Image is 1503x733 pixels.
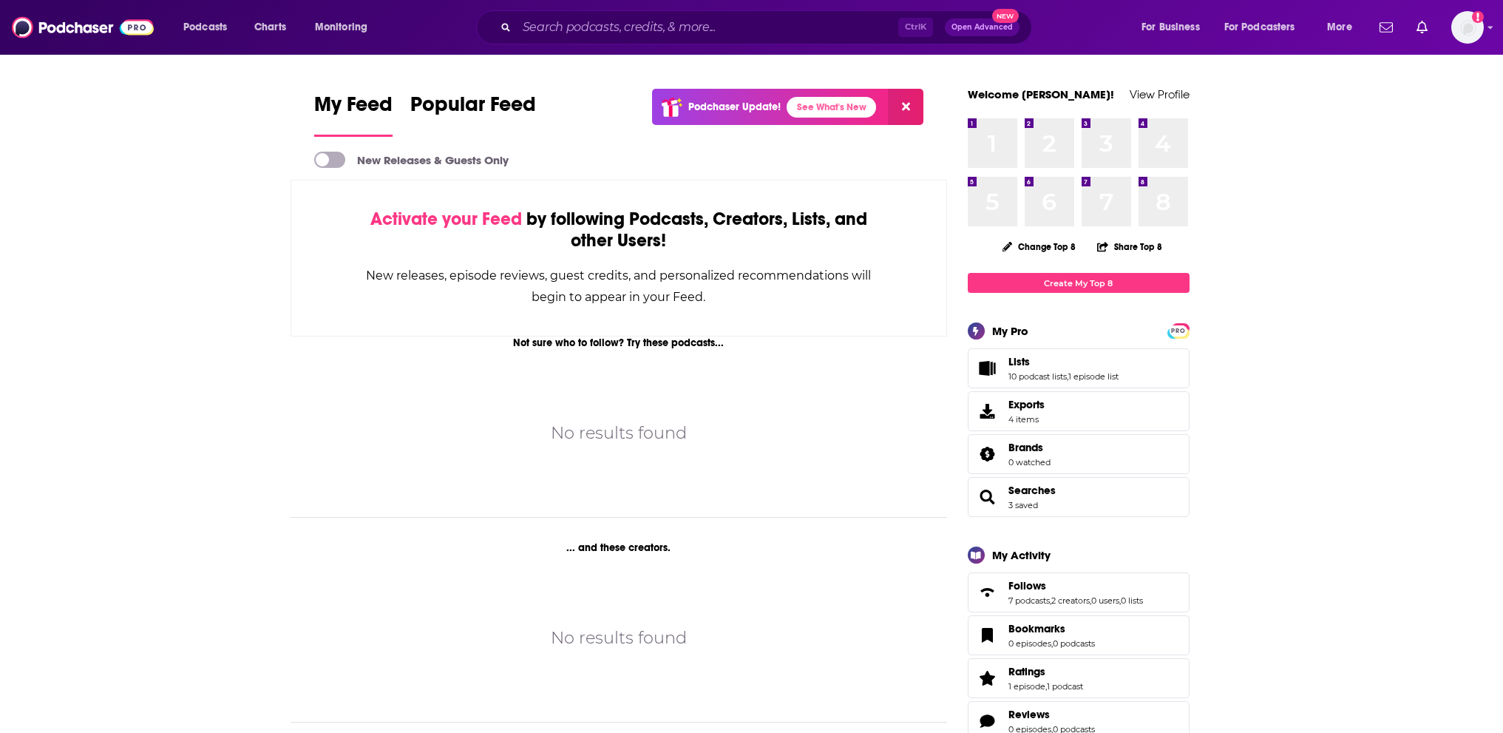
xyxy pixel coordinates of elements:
span: Exports [1008,398,1045,411]
a: Bookmarks [973,625,1002,646]
a: Show notifications dropdown [1411,15,1434,40]
a: 1 episode list [1068,371,1119,382]
a: Show notifications dropdown [1374,15,1399,40]
div: New releases, episode reviews, guest credits, and personalized recommendations will begin to appe... [365,265,873,308]
span: Lists [1008,355,1030,368]
a: 3 saved [1008,500,1038,510]
span: Charts [254,17,286,38]
span: Exports [973,401,1002,422]
img: Podchaser - Follow, Share and Rate Podcasts [12,13,154,41]
span: Lists [968,348,1190,388]
div: ... and these creators. [291,541,948,554]
span: More [1327,17,1352,38]
a: Bookmarks [1008,622,1095,635]
span: , [1090,595,1091,606]
span: Searches [968,477,1190,517]
span: Podcasts [183,17,227,38]
a: Create My Top 8 [968,273,1190,293]
span: , [1045,681,1047,692]
div: by following Podcasts, Creators, Lists, and other Users! [365,209,873,251]
button: open menu [1215,16,1317,39]
a: View Profile [1130,87,1190,101]
span: , [1067,371,1068,382]
div: My Pro [992,324,1028,338]
a: Searches [973,487,1002,507]
a: My Feed [314,92,393,137]
span: Ratings [1008,665,1045,678]
svg: Add a profile image [1472,11,1484,23]
span: , [1119,595,1121,606]
div: No results found [551,625,687,651]
span: Activate your Feed [370,208,522,230]
span: Bookmarks [1008,622,1065,635]
a: Welcome [PERSON_NAME]! [968,87,1114,101]
a: 1 podcast [1047,681,1083,692]
a: Follows [1008,579,1143,592]
p: Podchaser Update! [688,101,781,113]
span: Ctrl K [898,18,933,37]
span: Ratings [968,658,1190,698]
span: , [1051,638,1053,649]
span: Brands [968,434,1190,474]
span: , [1050,595,1051,606]
a: Follows [973,582,1002,603]
button: open menu [173,16,246,39]
span: Follows [1008,579,1046,592]
img: User Profile [1451,11,1484,44]
a: PRO [1170,325,1187,336]
div: No results found [551,420,687,446]
span: My Feed [314,92,393,126]
div: Search podcasts, credits, & more... [490,10,1046,44]
a: 1 episode [1008,681,1045,692]
div: My Activity [992,548,1051,562]
a: Lists [1008,355,1119,368]
a: 7 podcasts [1008,595,1050,606]
a: Reviews [1008,708,1095,721]
span: Follows [968,572,1190,612]
span: Logged in as mindyn [1451,11,1484,44]
span: Monitoring [315,17,367,38]
a: Ratings [1008,665,1083,678]
a: Exports [968,391,1190,431]
span: Reviews [1008,708,1050,721]
span: Brands [1008,441,1043,454]
span: For Business [1141,17,1200,38]
span: Popular Feed [410,92,536,126]
button: Show profile menu [1451,11,1484,44]
button: Open AdvancedNew [945,18,1019,36]
a: New Releases & Guests Only [314,152,509,168]
span: Open Advanced [951,24,1013,31]
a: See What's New [787,97,876,118]
a: 0 lists [1121,595,1143,606]
a: Popular Feed [410,92,536,137]
button: open menu [1317,16,1371,39]
a: 0 users [1091,595,1119,606]
a: Reviews [973,711,1002,732]
button: Share Top 8 [1096,232,1163,261]
a: 2 creators [1051,595,1090,606]
a: Brands [1008,441,1051,454]
span: Bookmarks [968,615,1190,655]
button: open menu [1131,16,1218,39]
a: Lists [973,358,1002,379]
a: 0 podcasts [1053,638,1095,649]
a: 0 episodes [1008,638,1051,649]
div: Not sure who to follow? Try these podcasts... [291,337,948,349]
a: 10 podcast lists [1008,371,1067,382]
input: Search podcasts, credits, & more... [517,16,898,39]
a: 0 watched [1008,457,1051,467]
a: Searches [1008,484,1056,497]
a: Ratings [973,668,1002,689]
a: Brands [973,444,1002,465]
span: New [992,9,1019,23]
span: 4 items [1008,414,1045,425]
button: Change Top 8 [994,237,1085,256]
span: For Podcasters [1224,17,1295,38]
button: open menu [305,16,387,39]
a: Charts [245,16,295,39]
